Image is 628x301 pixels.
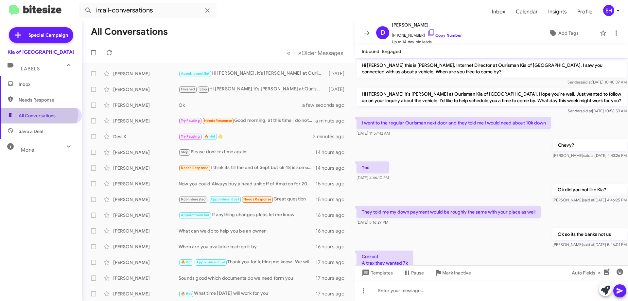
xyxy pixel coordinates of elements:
button: Next [294,46,347,60]
span: Appointment Set [181,213,210,217]
div: [PERSON_NAME] [113,149,179,156]
span: said at [583,242,594,247]
p: Ok did you not like Kia? [552,184,627,196]
div: [PERSON_NAME] [113,102,179,108]
span: Sender [DATE] 10:58:53 AM [568,108,627,113]
div: Desi X [113,133,179,140]
span: said at [583,153,595,158]
div: 2 minutes ago [313,133,350,140]
button: Templates [355,267,398,279]
div: 👍 [179,133,313,140]
span: said at [583,198,594,202]
span: Needs Response [243,197,271,201]
span: Stop [181,150,189,154]
span: Up to 14-day-old leads [392,39,462,45]
div: Hi [PERSON_NAME], it’s [PERSON_NAME] at Ourisman Kia of [GEOGRAPHIC_DATA]. We’re staying open lat... [179,70,325,77]
div: [PERSON_NAME] [113,275,179,281]
div: [PERSON_NAME] [113,212,179,218]
p: Ok so its the banks not us [552,228,627,240]
div: Sounds good which documents do we need form you [179,275,316,281]
span: [PERSON_NAME] [DATE] 4:43:26 PM [553,153,627,158]
span: Try Pausing [181,134,200,139]
a: Insights [543,2,572,21]
span: Inbound [362,48,379,54]
span: [PERSON_NAME] [DATE] 4:46:25 PM [552,198,627,202]
div: [PERSON_NAME] [113,228,179,234]
button: Auto Fields [567,267,608,279]
div: EH [603,5,614,16]
span: Pause [411,267,424,279]
span: All Conversations [19,112,56,119]
p: I went to the regular Ourisman next door and they told me I would need about 10k down [357,117,551,129]
span: 🔥 Hot [181,260,192,264]
div: [PERSON_NAME] [113,291,179,297]
h1: All Conversations [91,27,168,37]
span: 🔥 Hot [204,134,215,139]
div: Now you could Always buy a head unit off of Amazon for 200 bucks like my son did and have it inst... [179,180,316,187]
span: [DATE] 5:16:29 PM [357,220,388,225]
span: Needs Response [181,166,209,170]
div: [PERSON_NAME] [113,259,179,266]
div: 14 hours ago [315,165,350,171]
p: Hi [PERSON_NAME] this is [PERSON_NAME], Internet Director at Ourisman Kia of [GEOGRAPHIC_DATA]. I... [357,59,627,78]
div: Good morning, at this time I do not have the down payment. I will have to wait until I do. [179,117,315,124]
a: Calendar [511,2,543,21]
input: Search [79,3,217,18]
div: [PERSON_NAME] [113,180,179,187]
button: Add Tags [530,27,597,39]
span: « [287,49,290,57]
div: [PERSON_NAME] [113,165,179,171]
span: Mark Inactive [442,267,471,279]
button: EH [598,5,621,16]
span: Appointment Set [210,197,239,201]
div: 15 hours ago [316,196,350,203]
span: Save a Deal [19,128,43,135]
button: Mark Inactive [429,267,476,279]
div: 16 hours ago [316,212,350,218]
span: Special Campaign [28,32,68,38]
span: said at [581,108,592,113]
div: When are you available to drop it by [179,243,316,250]
span: Inbox [19,81,74,87]
div: Great question [179,196,316,203]
span: Needs Response [19,97,74,103]
p: Correct A trax they wanted 7k [357,251,413,269]
div: Hi [PERSON_NAME] it's [PERSON_NAME] at Ourisman Kia of [GEOGRAPHIC_DATA]. I wanted to let you kno... [179,85,325,93]
span: Older Messages [302,49,343,57]
div: Ok [179,102,310,108]
div: 17 hours ago [316,259,350,266]
div: 15 hours ago [316,180,350,187]
span: D [380,28,385,38]
span: Not-Interested [181,197,206,201]
div: a few seconds ago [310,102,350,108]
div: 16 hours ago [316,228,350,234]
p: Chevy? [553,139,627,151]
span: [PERSON_NAME] [392,21,462,29]
div: [PERSON_NAME] [113,118,179,124]
div: [DATE] [325,86,350,93]
div: What can we do to help you be an owner [179,228,316,234]
button: Previous [283,46,294,60]
span: Labels [21,66,40,72]
span: Add Tags [558,27,579,39]
span: » [298,49,302,57]
span: [DATE] 4:46:10 PM [357,175,389,180]
div: [PERSON_NAME] [113,243,179,250]
span: Auto Fields [572,267,603,279]
span: Templates [360,267,393,279]
button: Pause [398,267,429,279]
div: [PERSON_NAME] [113,86,179,93]
div: I think its till the end of Sept but ok 48 is something i'll have to think about then. [179,164,315,172]
span: said at [580,80,592,85]
p: Yes [357,161,389,173]
nav: Page navigation example [283,46,347,60]
a: Copy Number [427,33,462,38]
span: [DATE] 11:57:42 AM [357,131,390,136]
a: Inbox [487,2,511,21]
span: 🔥 Hot [181,292,192,296]
div: [PERSON_NAME] [113,70,179,77]
div: 16 hours ago [316,243,350,250]
span: [PHONE_NUMBER] [392,29,462,39]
